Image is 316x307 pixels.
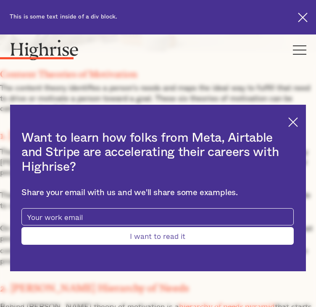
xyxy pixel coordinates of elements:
h2: Want to learn how folks from Meta, Airtable and Stripe are accelerating their careers with Highrise? [21,131,294,175]
img: Cross icon [298,13,308,22]
input: Your work email [21,208,294,225]
input: I want to read it [21,227,294,245]
form: current-ascender-blog-article-modal-form [21,208,294,245]
div: Share your email with us and we'll share some examples. [21,188,294,198]
img: Highrise logo [10,40,79,60]
img: Cross icon [288,117,298,127]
